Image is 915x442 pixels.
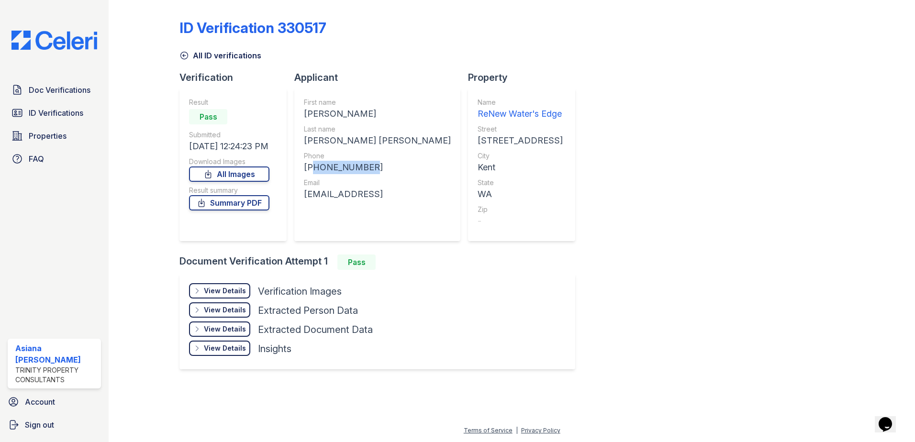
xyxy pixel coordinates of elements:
[304,124,451,134] div: Last name
[204,343,246,353] div: View Details
[478,98,563,121] a: Name ReNew Water's Edge
[15,365,97,385] div: Trinity Property Consultants
[8,149,101,168] a: FAQ
[25,419,54,431] span: Sign out
[478,188,563,201] div: WA
[179,50,261,61] a: All ID verifications
[29,107,83,119] span: ID Verifications
[8,80,101,99] a: Doc Verifications
[304,161,451,174] div: [PHONE_NUMBER]
[179,19,326,36] div: ID Verification 330517
[29,153,44,165] span: FAQ
[478,107,563,121] div: ReNew Water's Edge
[204,324,246,334] div: View Details
[189,130,269,140] div: Submitted
[8,126,101,145] a: Properties
[258,285,342,298] div: Verification Images
[478,134,563,147] div: [STREET_ADDRESS]
[478,178,563,188] div: State
[204,305,246,315] div: View Details
[15,343,97,365] div: Asiana [PERSON_NAME]
[179,254,583,270] div: Document Verification Attempt 1
[4,415,105,434] a: Sign out
[29,130,67,142] span: Properties
[468,71,583,84] div: Property
[179,71,294,84] div: Verification
[304,178,451,188] div: Email
[478,161,563,174] div: Kent
[304,107,451,121] div: [PERSON_NAME]
[304,151,451,161] div: Phone
[516,427,518,434] div: |
[521,427,560,434] a: Privacy Policy
[29,84,90,96] span: Doc Verifications
[258,342,291,355] div: Insights
[189,109,227,124] div: Pass
[4,392,105,411] a: Account
[25,396,55,408] span: Account
[189,186,269,195] div: Result summary
[478,151,563,161] div: City
[294,71,468,84] div: Applicant
[478,98,563,107] div: Name
[4,31,105,50] img: CE_Logo_Blue-a8612792a0a2168367f1c8372b55b34899dd931a85d93a1a3d3e32e68fde9ad4.png
[337,254,376,270] div: Pass
[189,166,269,182] a: All Images
[189,98,269,107] div: Result
[478,214,563,228] div: -
[304,98,451,107] div: First name
[258,304,358,317] div: Extracted Person Data
[464,427,513,434] a: Terms of Service
[478,124,563,134] div: Street
[304,134,451,147] div: [PERSON_NAME] [PERSON_NAME]
[478,205,563,214] div: Zip
[304,188,451,201] div: [EMAIL_ADDRESS]
[8,103,101,122] a: ID Verifications
[258,323,373,336] div: Extracted Document Data
[875,404,905,432] iframe: chat widget
[189,140,269,153] div: [DATE] 12:24:23 PM
[204,286,246,296] div: View Details
[189,195,269,210] a: Summary PDF
[189,157,269,166] div: Download Images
